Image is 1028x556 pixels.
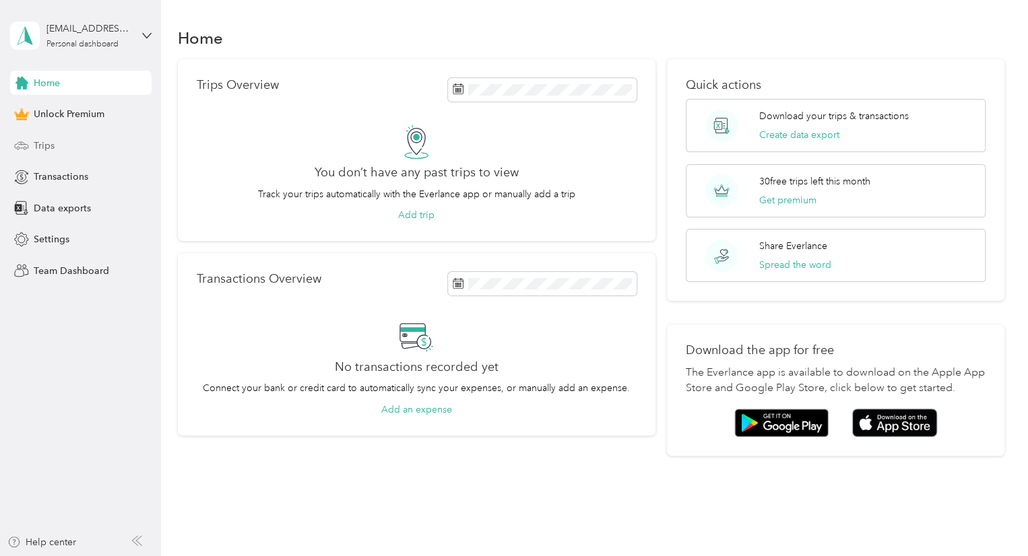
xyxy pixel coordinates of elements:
[34,170,88,184] span: Transactions
[734,409,829,437] img: Google play
[686,365,986,397] p: The Everlance app is available to download on the Apple App Store and Google Play Store, click be...
[759,239,827,253] p: Share Everlance
[315,166,519,180] h2: You don’t have any past trips to view
[178,31,223,45] h1: Home
[398,208,435,222] button: Add trip
[759,258,831,272] button: Spread the word
[759,174,870,188] p: 30 free trips left this month
[34,264,109,278] span: Team Dashboard
[46,40,119,48] div: Personal dashboard
[686,78,986,92] p: Quick actions
[197,78,279,92] p: Trips Overview
[197,272,321,286] p: Transactions Overview
[759,193,816,207] button: Get premium
[335,360,499,374] h2: No transactions recorded yet
[34,139,55,153] span: Trips
[686,343,986,357] p: Download the app for free
[7,535,76,549] button: Help center
[381,403,452,417] button: Add an expense
[46,22,131,36] div: [EMAIL_ADDRESS][DOMAIN_NAME]
[34,76,60,90] span: Home
[203,381,630,395] p: Connect your bank or credit card to automatically sync your expenses, or manually add an expense.
[759,128,839,142] button: Create data export
[34,107,104,121] span: Unlock Premium
[852,409,937,438] img: App store
[953,481,1028,556] iframe: Everlance-gr Chat Button Frame
[34,201,91,215] span: Data exports
[34,232,69,246] span: Settings
[759,109,909,123] p: Download your trips & transactions
[258,187,575,201] p: Track your trips automatically with the Everlance app or manually add a trip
